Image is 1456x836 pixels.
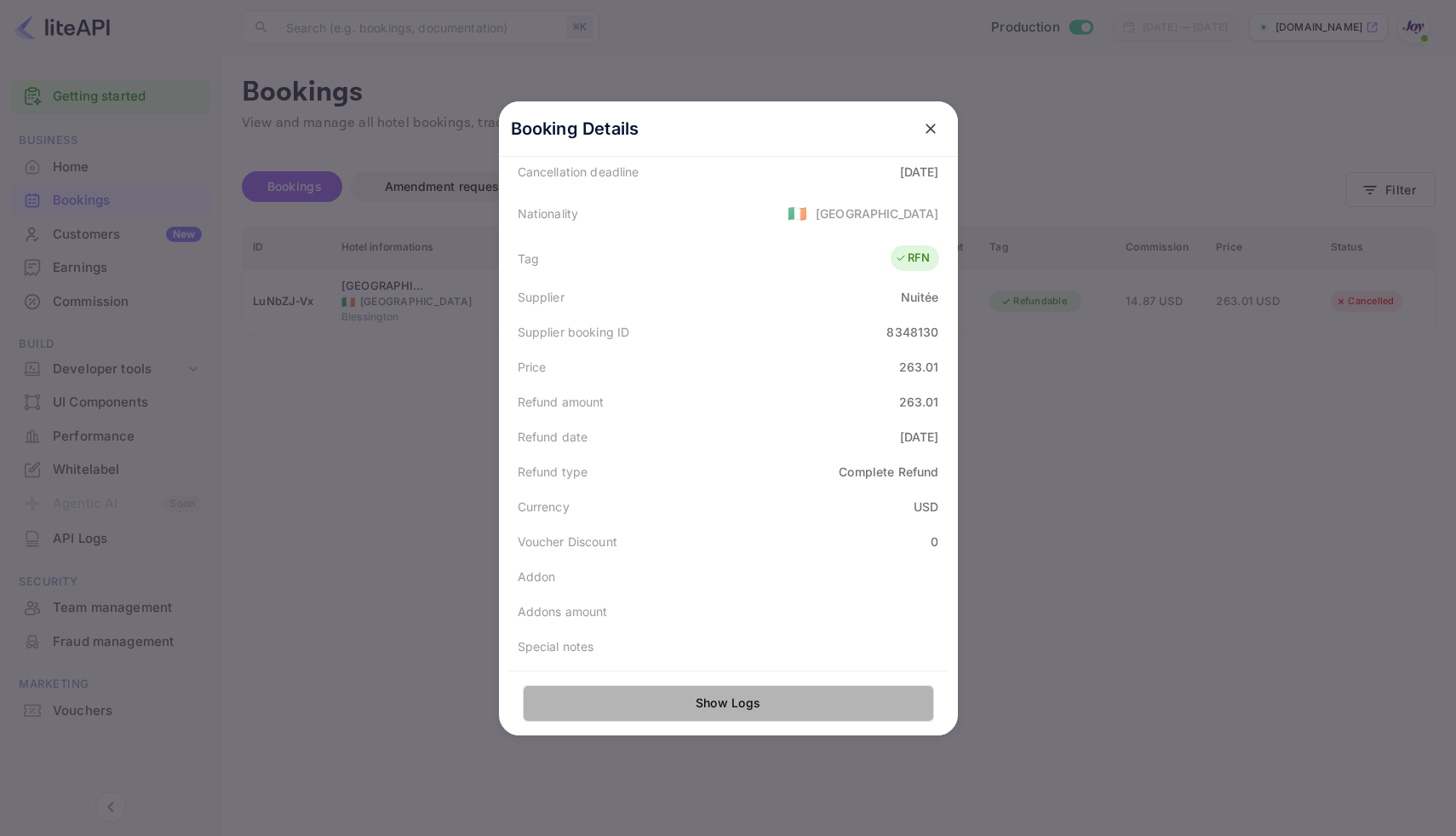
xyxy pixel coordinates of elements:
div: Voucher Discount [518,533,617,551]
div: [GEOGRAPHIC_DATA] [816,205,939,222]
div: Refund date [518,428,588,446]
div: Addon [518,568,556,585]
div: [DATE] [900,428,939,446]
span: United States [788,198,807,228]
div: Nationality [518,205,579,222]
div: Supplier [518,288,565,306]
div: Refund amount [518,393,605,411]
div: Refund type [518,463,588,481]
div: Supplier booking ID [518,323,630,341]
div: RFN [895,250,930,267]
div: [DATE] [900,163,939,181]
div: Cancellation deadline [518,163,639,181]
div: Tag [518,250,539,268]
div: 263.01 [899,393,939,411]
p: Booking Details [511,116,639,141]
div: Complete Refund [839,463,938,481]
div: Nuitée [901,288,939,306]
div: Special notes [518,637,594,655]
div: 263.01 [899,358,939,376]
div: 0 [931,533,938,551]
div: Price [518,358,547,376]
button: Show Logs [523,685,934,722]
div: Currency [518,498,570,516]
button: close [915,113,946,144]
div: USD [914,498,938,516]
div: Addons amount [518,602,608,620]
div: 8348130 [886,323,938,341]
